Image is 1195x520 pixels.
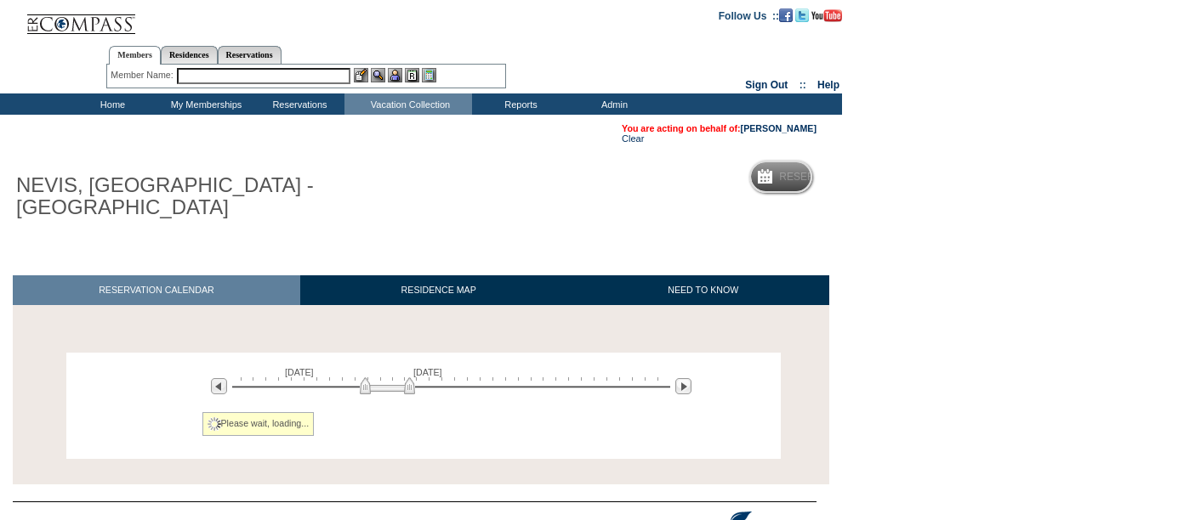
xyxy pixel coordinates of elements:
[800,79,806,91] span: ::
[422,68,436,82] img: b_calculator.gif
[64,93,157,115] td: Home
[472,93,566,115] td: Reports
[405,68,419,82] img: Reservations
[157,93,251,115] td: My Memberships
[779,8,793,22] img: Become our fan on Facebook
[622,133,644,144] a: Clear
[811,9,842,22] img: Subscribe to our YouTube Channel
[817,79,839,91] a: Help
[371,68,385,82] img: View
[719,8,779,22] td: Follow Us ::
[211,378,227,394] img: Previous
[354,68,368,82] img: b_edit.gif
[795,8,809,22] img: Follow us on Twitter
[300,275,578,305] a: RESIDENCE MAP
[795,9,809,20] a: Follow us on Twitter
[285,367,314,377] span: [DATE]
[251,93,344,115] td: Reservations
[208,417,221,431] img: spinner2.gif
[811,9,842,20] a: Subscribe to our YouTube Channel
[161,46,218,64] a: Residences
[622,123,817,133] span: You are acting on behalf of:
[779,172,909,183] h5: Reservation Calendar
[577,275,829,305] a: NEED TO KNOW
[779,9,793,20] a: Become our fan on Facebook
[202,412,315,436] div: Please wait, loading...
[109,46,161,65] a: Members
[566,93,659,115] td: Admin
[13,171,394,223] h1: NEVIS, [GEOGRAPHIC_DATA] - [GEOGRAPHIC_DATA]
[344,93,472,115] td: Vacation Collection
[675,378,691,394] img: Next
[13,275,300,305] a: RESERVATION CALENDAR
[388,68,402,82] img: Impersonate
[111,68,176,82] div: Member Name:
[218,46,282,64] a: Reservations
[745,79,788,91] a: Sign Out
[741,123,817,133] a: [PERSON_NAME]
[413,367,442,377] span: [DATE]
